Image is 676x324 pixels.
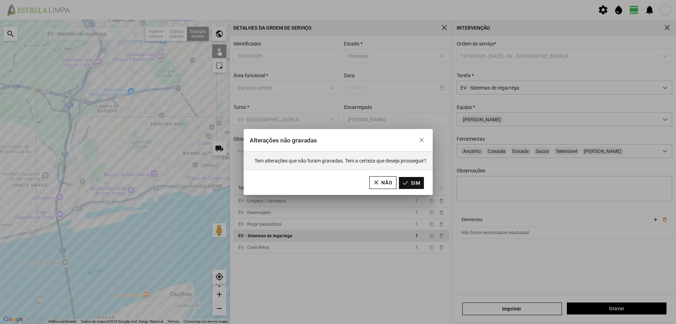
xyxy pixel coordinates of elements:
button: Não [369,176,396,189]
span: Sim [411,180,420,186]
span: Não [381,180,393,185]
span: Tem alterações que não foram gravadas. Tem a certeza que deseja prosseguir? [255,158,426,164]
span: Alterações não gravadas [250,137,317,144]
button: Sim [399,177,424,189]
